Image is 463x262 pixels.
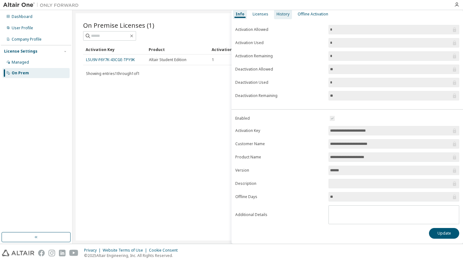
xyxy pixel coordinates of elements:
div: User Profile [12,26,33,31]
label: Deactivation Remaining [235,93,325,98]
div: Activation Allowed [212,44,270,54]
img: facebook.svg [38,250,45,256]
label: Deactivation Allowed [235,67,325,72]
label: Version [235,168,325,173]
span: On Premise Licenses (1) [83,21,154,30]
img: altair_logo.svg [2,250,34,256]
div: History [277,12,289,17]
div: Activation Key [86,44,144,54]
label: Activation Used [235,40,325,45]
div: Dashboard [12,14,32,19]
button: Update [429,228,459,239]
label: Product Name [235,155,325,160]
label: Activation Key [235,128,325,133]
img: instagram.svg [49,250,55,256]
p: © 2025 Altair Engineering, Inc. All Rights Reserved. [84,253,181,258]
label: Additional Details [235,212,325,217]
label: Customer Name [235,141,325,146]
label: Activation Allowed [235,27,325,32]
span: Showing entries 1 through 1 of 1 [86,71,140,76]
label: Enabled [235,116,325,121]
label: Offline Days [235,194,325,199]
span: Altair Student Edition [149,57,186,62]
img: Altair One [3,2,82,8]
div: On Prem [12,71,29,76]
div: Cookie Consent [149,248,181,253]
div: Licenses [253,12,268,17]
label: Deactivation Used [235,80,325,85]
div: Website Terms of Use [103,248,149,253]
span: 1 [212,57,214,62]
div: Product [149,44,207,54]
div: Company Profile [12,37,42,42]
a: LSU9V-F6Y7K-43CGE-TPY9K [86,57,135,62]
div: License Settings [4,49,37,54]
div: Privacy [84,248,103,253]
div: Offline Activation [298,12,328,17]
label: Description [235,181,325,186]
div: Info [236,12,244,17]
img: youtube.svg [69,250,78,256]
img: linkedin.svg [59,250,66,256]
label: Activation Remaining [235,54,325,59]
div: Managed [12,60,29,65]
